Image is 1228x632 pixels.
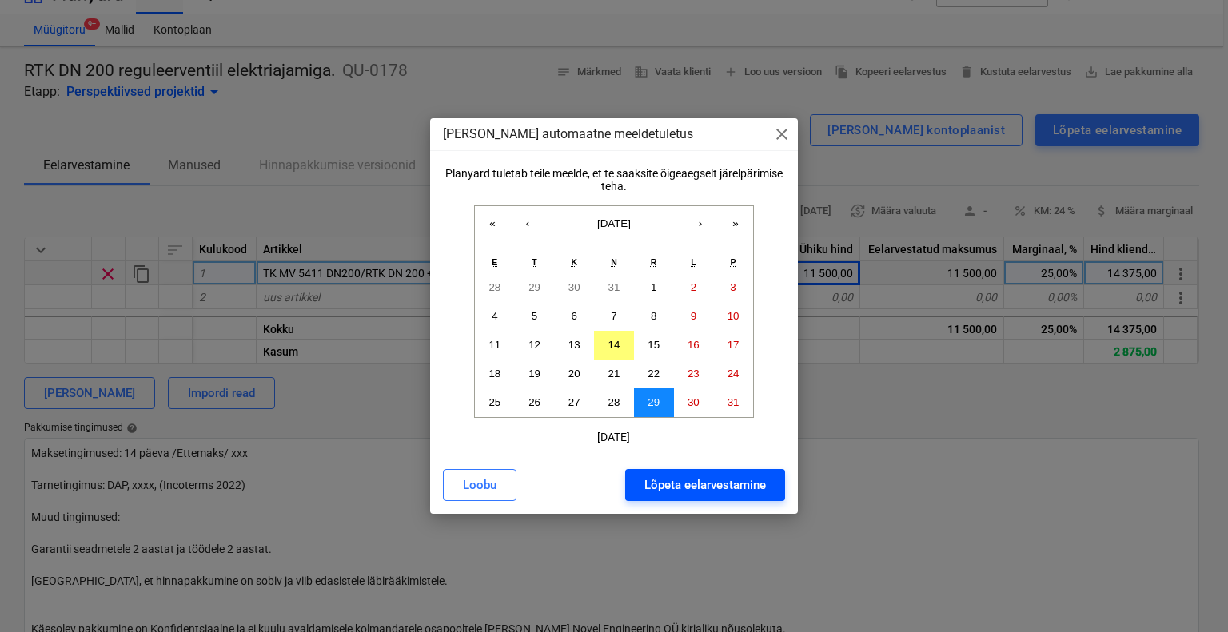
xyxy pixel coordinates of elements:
[532,310,537,322] abbr: 5. august 2025
[644,475,766,495] div: Lõpeta eelarvestamine
[611,310,616,322] abbr: 7. august 2025
[674,360,714,388] button: 23. august 2025
[568,396,580,408] abbr: 27. august 2025
[674,273,714,302] button: 2. august 2025
[634,388,674,417] button: 29. august 2025
[488,368,500,380] abbr: 18. august 2025
[594,388,634,417] button: 28. august 2025
[568,368,580,380] abbr: 20. august 2025
[634,331,674,360] button: 15. august 2025
[634,360,674,388] button: 22. august 2025
[463,475,496,495] div: Loobu
[568,281,580,293] abbr: 30. juuli 2025
[554,331,594,360] button: 13. august 2025
[728,339,740,351] abbr: 17. august 2025
[634,273,674,302] button: 1. august 2025
[475,360,515,388] button: 18. august 2025
[528,368,540,380] abbr: 19. august 2025
[554,388,594,417] button: 27. august 2025
[691,310,696,322] abbr: 9. august 2025
[713,360,753,388] button: 24. august 2025
[515,388,555,417] button: 26. august 2025
[648,396,660,408] abbr: 29. august 2025
[594,331,634,360] button: 14. august 2025
[688,368,700,380] abbr: 23. august 2025
[488,396,500,408] abbr: 25. august 2025
[571,257,577,267] abbr: kolmapäev
[492,257,497,267] abbr: esmaspäev
[608,396,620,408] abbr: 28. august 2025
[688,339,700,351] abbr: 16. august 2025
[1148,555,1228,632] iframe: Chat Widget
[730,281,736,293] abbr: 3. august 2025
[594,302,634,331] button: 7. august 2025
[648,368,660,380] abbr: 22. august 2025
[510,206,545,241] button: ‹
[515,360,555,388] button: 19. august 2025
[554,273,594,302] button: 30. juuli 2025
[688,396,700,408] abbr: 30. august 2025
[475,331,515,360] button: 11. august 2025
[674,331,714,360] button: 16. august 2025
[594,273,634,302] button: 31. juuli 2025
[611,257,617,267] abbr: neljapäev
[532,257,536,267] abbr: teisipäev
[728,310,740,322] abbr: 10. august 2025
[713,331,753,360] button: 17. august 2025
[625,469,785,501] button: Lõpeta eelarvestamine
[488,281,500,293] abbr: 28. juuli 2025
[443,167,786,193] div: Planyard tuletab teile meelde, et te saaksite õigeaegselt järelpärimise teha.
[528,339,540,351] abbr: 12. august 2025
[728,396,740,408] abbr: 31. august 2025
[651,281,656,293] abbr: 1. august 2025
[488,339,500,351] abbr: 11. august 2025
[651,310,656,322] abbr: 8. august 2025
[572,310,577,322] abbr: 6. august 2025
[608,281,620,293] abbr: 31. juuli 2025
[634,302,674,331] button: 8. august 2025
[515,302,555,331] button: 5. august 2025
[475,302,515,331] button: 4. august 2025
[713,388,753,417] button: 31. august 2025
[772,125,791,144] span: close
[608,368,620,380] abbr: 21. august 2025
[674,388,714,417] button: 30. august 2025
[443,125,693,144] p: [PERSON_NAME] automaatne meeldetuletus
[597,431,630,443] div: [DATE]
[475,206,510,241] button: «
[443,469,516,501] button: Loobu
[515,273,555,302] button: 29. juuli 2025
[475,388,515,417] button: 25. august 2025
[674,302,714,331] button: 9. august 2025
[554,302,594,331] button: 6. august 2025
[528,396,540,408] abbr: 26. august 2025
[718,206,753,241] button: »
[515,331,555,360] button: 12. august 2025
[648,339,660,351] abbr: 15. august 2025
[713,273,753,302] button: 3. august 2025
[568,339,580,351] abbr: 13. august 2025
[597,217,631,229] span: [DATE]
[492,310,497,322] abbr: 4. august 2025
[1148,555,1228,632] div: Vestlusvidin
[594,360,634,388] button: 21. august 2025
[651,257,657,267] abbr: reede
[691,281,696,293] abbr: 2. august 2025
[528,281,540,293] abbr: 29. juuli 2025
[728,368,740,380] abbr: 24. august 2025
[554,360,594,388] button: 20. august 2025
[691,257,696,267] abbr: laupäev
[475,273,515,302] button: 28. juuli 2025
[713,302,753,331] button: 10. august 2025
[731,257,736,267] abbr: pühapäev
[683,206,718,241] button: ›
[545,206,683,241] button: [DATE]
[608,339,620,351] abbr: 14. august 2025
